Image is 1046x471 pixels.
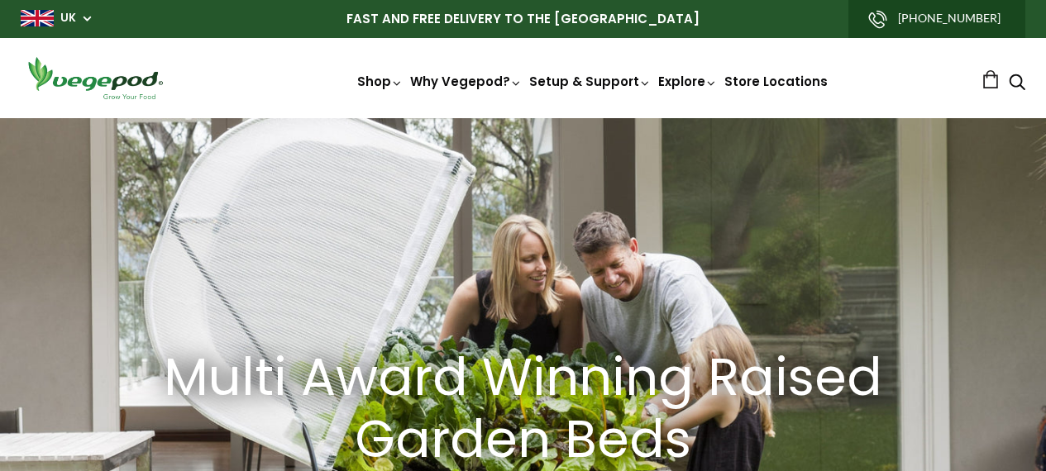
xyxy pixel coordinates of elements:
a: Search [1009,75,1025,93]
a: Explore [658,73,718,90]
a: Why Vegepod? [410,73,523,90]
img: gb_large.png [21,10,54,26]
a: Store Locations [724,73,828,90]
a: Shop [357,73,404,90]
img: Vegepod [21,55,170,102]
a: UK [60,10,76,26]
a: Setup & Support [529,73,652,90]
